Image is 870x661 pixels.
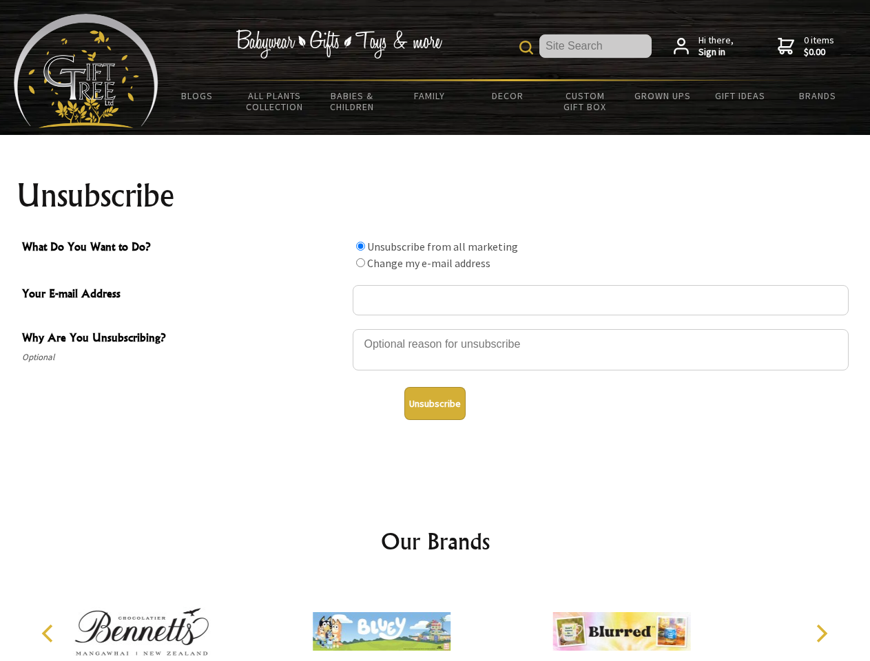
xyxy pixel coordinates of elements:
button: Previous [34,618,65,649]
img: product search [519,41,533,54]
a: Hi there,Sign in [674,34,734,59]
strong: Sign in [698,46,734,59]
input: Your E-mail Address [353,285,849,315]
a: Custom Gift Box [546,81,624,121]
input: What Do You Want to Do? [356,258,365,267]
input: Site Search [539,34,652,58]
span: Your E-mail Address [22,285,346,305]
input: What Do You Want to Do? [356,242,365,251]
img: Babywear - Gifts - Toys & more [236,30,442,59]
a: Brands [779,81,857,110]
span: What Do You Want to Do? [22,238,346,258]
img: Babyware - Gifts - Toys and more... [14,14,158,128]
a: Gift Ideas [701,81,779,110]
a: Decor [468,81,546,110]
a: Grown Ups [623,81,701,110]
h1: Unsubscribe [17,179,854,212]
textarea: Why Are You Unsubscribing? [353,329,849,370]
a: All Plants Collection [236,81,314,121]
span: 0 items [804,34,834,59]
button: Unsubscribe [404,387,466,420]
label: Unsubscribe from all marketing [367,240,518,253]
h2: Our Brands [28,525,843,558]
span: Optional [22,349,346,366]
a: Family [391,81,469,110]
a: Babies & Children [313,81,391,121]
label: Change my e-mail address [367,256,490,270]
span: Why Are You Unsubscribing? [22,329,346,349]
strong: $0.00 [804,46,834,59]
button: Next [806,618,836,649]
a: BLOGS [158,81,236,110]
a: 0 items$0.00 [778,34,834,59]
span: Hi there, [698,34,734,59]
